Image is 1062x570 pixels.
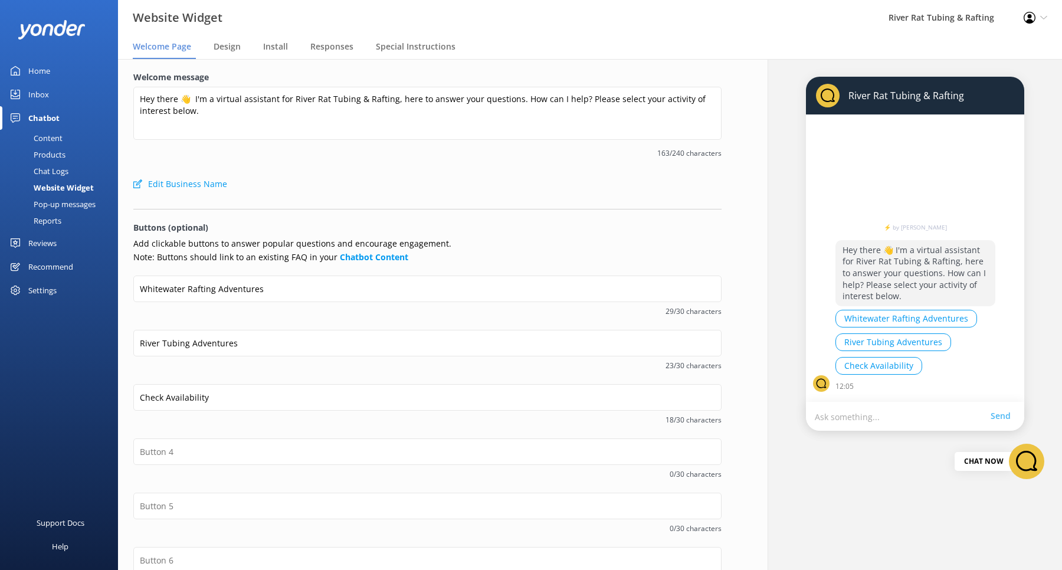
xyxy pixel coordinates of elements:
[133,237,722,264] p: Add clickable buttons to answer popular questions and encourage engagement. Note: Buttons should ...
[133,330,722,356] input: Button 2
[133,172,227,196] button: Edit Business Name
[133,148,722,159] span: 163/240 characters
[7,196,96,212] div: Pop-up messages
[835,310,977,327] button: Whitewater Rafting Adventures
[133,87,722,140] textarea: Hey there 👋 I'm a virtual assistant for River Rat Tubing & Rafting, here to answer your questions...
[955,452,1013,471] div: Chat Now
[835,357,922,375] button: Check Availability
[214,41,241,53] span: Design
[28,255,73,279] div: Recommend
[835,240,995,306] p: Hey there 👋 I'm a virtual assistant for River Rat Tubing & Rafting, here to answer your questions...
[7,146,65,163] div: Products
[28,59,50,83] div: Home
[991,410,1015,422] a: Send
[133,276,722,302] input: Button 1
[28,83,49,106] div: Inbox
[133,438,722,465] input: Button 4
[7,130,63,146] div: Content
[7,212,61,229] div: Reports
[7,163,118,179] a: Chat Logs
[7,179,94,196] div: Website Widget
[133,493,722,519] input: Button 5
[133,360,722,371] span: 23/30 characters
[28,231,57,255] div: Reviews
[310,41,353,53] span: Responses
[376,41,455,53] span: Special Instructions
[263,41,288,53] span: Install
[133,221,722,234] p: Buttons (optional)
[7,146,118,163] a: Products
[133,384,722,411] input: Button 3
[340,251,408,263] a: Chatbot Content
[52,535,68,558] div: Help
[133,71,722,84] label: Welcome message
[18,20,86,40] img: yonder-white-logo.png
[7,196,118,212] a: Pop-up messages
[133,414,722,425] span: 18/30 characters
[28,106,60,130] div: Chatbot
[835,224,995,230] a: ⚡ by [PERSON_NAME]
[37,511,84,535] div: Support Docs
[7,130,118,146] a: Content
[835,333,951,351] button: River Tubing Adventures
[133,469,722,480] span: 0/30 characters
[133,41,191,53] span: Welcome Page
[7,179,118,196] a: Website Widget
[28,279,57,302] div: Settings
[815,411,991,422] p: Ask something...
[7,163,68,179] div: Chat Logs
[7,212,118,229] a: Reports
[835,381,854,392] p: 12:05
[133,306,722,317] span: 29/30 characters
[133,8,222,27] h3: Website Widget
[840,89,964,102] p: River Rat Tubing & Rafting
[133,523,722,534] span: 0/30 characters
